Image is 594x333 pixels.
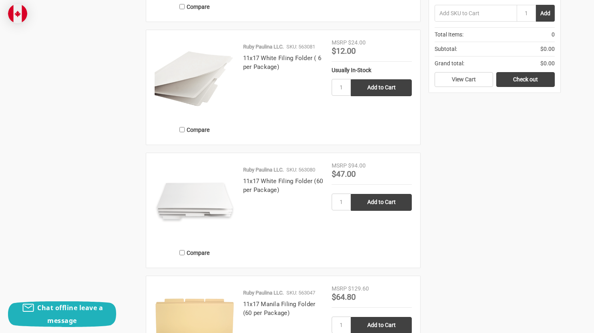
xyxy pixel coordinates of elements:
p: SKU: 563080 [286,166,315,174]
button: Chat offline leave a message [8,301,116,327]
p: Ruby Paulina LLC. [243,289,284,297]
img: duty and tax information for Canada [8,4,27,23]
a: 11x17 Manila Filing Folder (60 per Package) [243,301,316,317]
span: $12.00 [332,46,356,56]
input: Add to Cart [351,79,412,96]
p: Ruby Paulina LLC. [243,43,284,51]
span: Total Items: [435,30,463,39]
span: $24.00 [348,39,366,46]
input: Compare [179,4,185,9]
span: $0.00 [540,45,555,53]
span: Chat offline leave a message [37,303,103,325]
div: MSRP [332,285,347,293]
span: $0.00 [540,59,555,68]
input: Add to Cart [351,194,412,211]
img: 11x17 White Filing Folder ( 6 per Package) [155,38,235,119]
span: $47.00 [332,169,356,179]
p: SKU: 563081 [286,43,315,51]
input: Add SKU to Cart [435,5,517,22]
span: Subtotal: [435,45,457,53]
a: 11x17 White Filing Folder (60 per Package) [243,178,323,194]
label: Compare [155,123,235,136]
span: 0 [552,30,555,39]
div: MSRP [332,38,347,47]
input: Compare [179,250,185,255]
input: Compare [179,127,185,132]
button: Add [536,5,555,22]
label: Compare [155,246,235,259]
a: 11x17 White Filing Folder ( 6 per Package) [243,54,321,71]
a: View Cart [435,72,493,87]
p: Ruby Paulina LLC. [243,166,284,174]
span: $94.00 [348,162,366,169]
div: MSRP [332,161,347,170]
span: Grand total: [435,59,464,68]
span: $64.80 [332,292,356,302]
p: SKU: 563047 [286,289,315,297]
div: Usually In-Stock [332,66,412,75]
span: $129.60 [348,285,369,292]
img: 11x17 White Filing Folder (60 per Package) [155,161,235,242]
a: Check out [496,72,555,87]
